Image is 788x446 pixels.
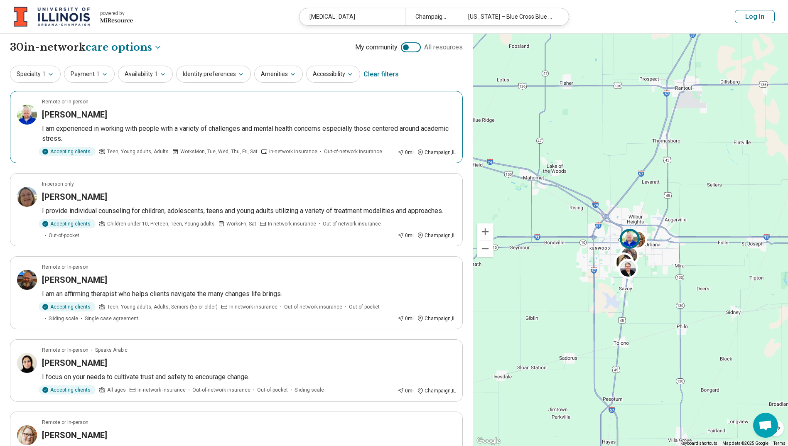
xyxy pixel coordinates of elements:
span: Teen, Young adults, Adults [107,148,169,155]
h3: [PERSON_NAME] [42,109,107,120]
div: Champaign , IL [417,232,456,239]
div: 0 mi [398,387,414,395]
div: powered by [100,10,133,17]
div: Accepting clients [39,219,96,228]
div: 0 mi [398,232,414,239]
div: 0 mi [398,315,414,322]
div: Accepting clients [39,147,96,156]
h3: [PERSON_NAME] [42,429,107,441]
span: Out-of-network insurance [192,386,250,394]
a: Terms (opens in new tab) [773,441,786,446]
span: Children under 10, Preteen, Teen, Young adults [107,220,215,228]
span: Out-of-network insurance [324,148,382,155]
h3: [PERSON_NAME] [42,191,107,203]
button: Zoom out [477,240,493,257]
span: Out-of-pocket [49,232,79,239]
button: Amenities [254,66,303,83]
h1: 30 in-network [10,40,162,54]
button: Log In [735,10,775,23]
div: Champaign , IL [417,149,456,156]
span: All resources [424,42,463,52]
span: Sliding scale [295,386,324,394]
span: 1 [155,70,158,78]
span: Out-of-network insurance [284,303,342,311]
h3: [PERSON_NAME] [42,274,107,286]
span: 1 [96,70,100,78]
span: All ages [107,386,126,394]
button: Accessibility [306,66,360,83]
div: Champaign, [GEOGRAPHIC_DATA] [405,8,458,25]
div: Champaign , IL [417,387,456,395]
p: I am experienced in working with people with a variety of challenges and mental health concerns e... [42,124,456,144]
img: University of Illinois at Urbana-Champaign [14,7,90,27]
div: Clear filters [363,64,399,84]
span: 1 [42,70,46,78]
span: In-network insurance [268,220,316,228]
span: In-network insurance [229,303,277,311]
span: Out-of-pocket [257,386,288,394]
span: Teen, Young adults, Adults, Seniors (65 or older) [107,303,218,311]
span: Sliding scale [49,315,78,322]
div: Accepting clients [39,302,96,311]
button: Identity preferences [176,66,251,83]
button: Care options [86,40,162,54]
span: Map data ©2025 Google [722,441,768,446]
span: Out-of-pocket [349,303,380,311]
div: [MEDICAL_DATA] [299,8,405,25]
button: Zoom in [477,223,493,240]
div: 0 mi [398,149,414,156]
p: Remote or In-person [42,263,88,271]
p: Remote or In-person [42,346,88,354]
div: Accepting clients [39,385,96,395]
span: care options [86,40,152,54]
button: Payment1 [64,66,115,83]
button: Availability1 [118,66,173,83]
span: Out-of-network insurance [323,220,381,228]
span: In-network insurance [137,386,186,394]
span: Works Fri, Sat [226,220,256,228]
p: Remote or In-person [42,419,88,426]
span: In-network insurance [269,148,317,155]
span: Speaks Arabic [95,346,128,354]
p: I focus on your needs to cultivate trust and safety to encourage change. [42,372,456,382]
button: Specialty1 [10,66,61,83]
span: Single case agreement [85,315,138,322]
p: Remote or In-person [42,98,88,105]
span: My community [355,42,398,52]
p: I provide individual counseling for children, adolescents, teens and young adults utilizing a var... [42,206,456,216]
div: Champaign , IL [417,315,456,322]
p: I am an affirming therapist who helps clients navigate the many changes life brings. [42,289,456,299]
div: [US_STATE] – Blue Cross Blue Shield [458,8,563,25]
p: In-person only [42,180,74,188]
span: Works Mon, Tue, Wed, Thu, Fri, Sat [180,148,258,155]
a: University of Illinois at Urbana-Champaignpowered by [13,7,133,27]
h3: [PERSON_NAME] [42,357,107,369]
div: Open chat [753,413,778,438]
